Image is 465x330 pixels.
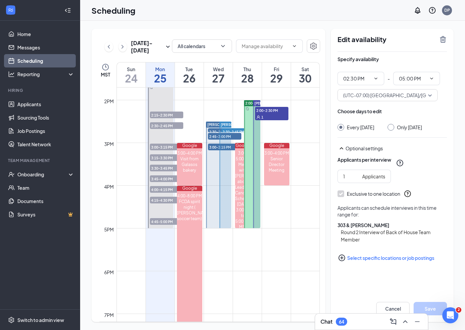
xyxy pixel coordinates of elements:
[245,101,267,106] span: 2:00-5:00 PM
[337,144,345,152] svg: SmallChevronUp
[8,71,15,77] svg: Analysis
[291,62,320,87] a: August 30, 2025
[262,72,291,84] h1: 29
[17,71,75,77] div: Reporting
[17,111,74,124] a: Sourcing Tools
[337,35,435,43] h2: Edit availability
[150,112,183,118] span: 2:15-2:30 PM
[146,62,175,87] a: August 25, 2025
[101,71,110,78] span: MST
[175,72,204,84] h1: 26
[262,62,291,87] a: August 29, 2025
[146,66,175,72] div: Mon
[439,35,447,43] svg: TrashOutline
[255,107,288,114] span: 2:00-2:30 PM
[256,115,260,119] svg: User
[208,144,241,150] span: 3:00-3:15 PM
[175,62,204,87] a: August 26, 2025
[150,186,183,193] span: 4:00-4:15 PM
[117,66,146,72] div: Sun
[103,183,115,190] div: 4pm
[235,162,252,230] div: Meet with [PERSON_NAME] about Leadership Candence Scheduled: [DATE] 3:00 PM to 5:00 PM, MST
[221,128,255,135] span: 2:30-2:45 PM
[242,42,289,50] input: Manage availability
[235,150,252,162] div: 3:00-5:00 PM
[345,145,447,152] div: Optional settings
[442,307,458,323] iframe: Intercom live chat
[64,7,71,14] svg: Collapse
[337,204,447,218] div: Applicants can schedule interviews in this time range for:
[428,6,436,14] svg: QuestionInfo
[264,143,290,148] div: Google
[150,175,183,182] span: 3:45-4:00 PM
[337,251,447,265] button: Select specific locations or job postingsPlusCircle
[254,101,282,105] span: [PERSON_NAME]
[146,72,175,84] h1: 25
[233,66,262,72] div: Thu
[150,154,183,161] span: 3:15-3:30 PM
[347,124,374,131] div: Every [DATE]
[177,143,203,148] div: Google
[119,42,127,52] button: ChevronRight
[150,86,153,89] svg: Sync
[17,171,69,178] div: Onboarding
[91,5,136,16] h1: Scheduling
[103,140,115,148] div: 3pm
[456,307,461,313] span: 2
[17,54,74,67] a: Scheduling
[131,39,164,54] h3: [DATE] - [DATE]
[264,156,290,173] div: Senior Director Meeting
[401,318,409,326] svg: ChevronUp
[337,108,382,115] div: Choose days to edit
[262,66,291,72] div: Fri
[17,181,74,194] a: Team
[373,76,379,81] svg: ChevronDown
[307,39,320,54] a: Settings
[396,159,404,167] svg: QuestionInfo
[414,6,422,14] svg: Notifications
[338,254,346,262] svg: PlusCircle
[309,42,317,50] svg: Settings
[117,72,146,84] h1: 24
[307,39,320,53] button: Settings
[17,27,74,41] a: Home
[264,150,290,156] div: 3:00-4:00 PM
[8,317,15,323] svg: Settings
[105,43,112,51] svg: ChevronLeft
[337,144,447,152] div: Optional settings
[150,197,183,203] span: 4:15-4:30 PM
[291,66,320,72] div: Sat
[17,41,74,54] a: Messages
[17,208,74,221] a: SurveysCrown
[103,98,115,105] div: 2pm
[261,115,263,120] span: 1
[400,316,411,327] button: ChevronUp
[444,7,450,13] div: DP
[207,123,235,127] span: [PERSON_NAME]
[235,143,252,148] div: Google
[177,193,203,199] div: 4:00-8:00 PM
[17,138,74,151] a: Talent Network
[397,124,422,131] div: Only [DATE]
[150,122,183,129] span: 2:30-2:45 PM
[150,165,183,171] span: 3:30-3:45 PM
[177,156,203,173] div: Visit from Galasos bakery
[362,173,385,180] div: Applicants
[339,319,344,325] div: 64
[341,228,447,243] span: Round 2 Interview of Back of House Team Member
[233,72,262,84] h1: 28
[337,56,379,62] div: Specify availability
[337,156,391,163] div: Applicants per interview
[177,186,203,191] div: Google
[337,222,447,228] div: 303 & [PERSON_NAME]
[208,133,241,140] span: 2:45-3:00 PM
[164,43,172,51] svg: SmallChevronDown
[388,316,399,327] button: ComposeMessage
[204,72,233,84] h1: 27
[376,302,410,315] button: Cancel
[320,318,332,325] h3: Chat
[177,150,203,156] div: 3:00-4:00 PM
[17,317,64,323] div: Switch to admin view
[17,194,74,208] a: Documents
[204,62,233,87] a: August 27, 2025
